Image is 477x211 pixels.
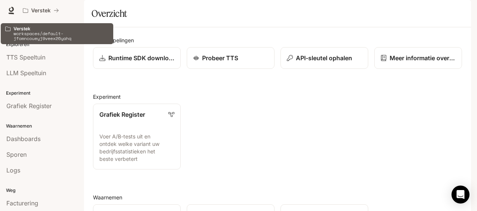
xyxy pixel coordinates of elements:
h2: Snelkoppelingen [93,36,462,44]
button: Alle werkplekken [19,3,62,18]
a: Runtime SDK downloaden [93,47,181,69]
p: Voer A/B-tests uit en ontdek welke variant uw bedrijfsstatistieken het beste verbetert [99,133,174,163]
p: API-sleutel ophalen [296,53,352,62]
a: Meer informatie over Runtime [374,47,462,69]
a: Probeer TTS [187,47,274,69]
p: Verstek [31,7,51,14]
button: API-sleutel ophalen [280,47,368,69]
h2: Experiment [93,93,462,101]
p: Meer informatie over Runtime [390,53,456,62]
a: Grafiek RegisterVoer A/B-tests uit en ontdek welke variant uw bedrijfsstatistieken het beste verb... [93,104,181,169]
div: Intercom Messenger openen [451,186,469,204]
h2: Waarnemen [93,193,462,201]
p: Grafiek Register [99,110,145,119]
p: workspaces/default-jfomncoueyj9veex26yahq [13,31,109,41]
p: Verstek [13,26,109,31]
p: Runtime SDK downloaden [108,53,174,62]
p: Probeer TTS [202,53,238,62]
h1: Overzicht [91,6,127,21]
